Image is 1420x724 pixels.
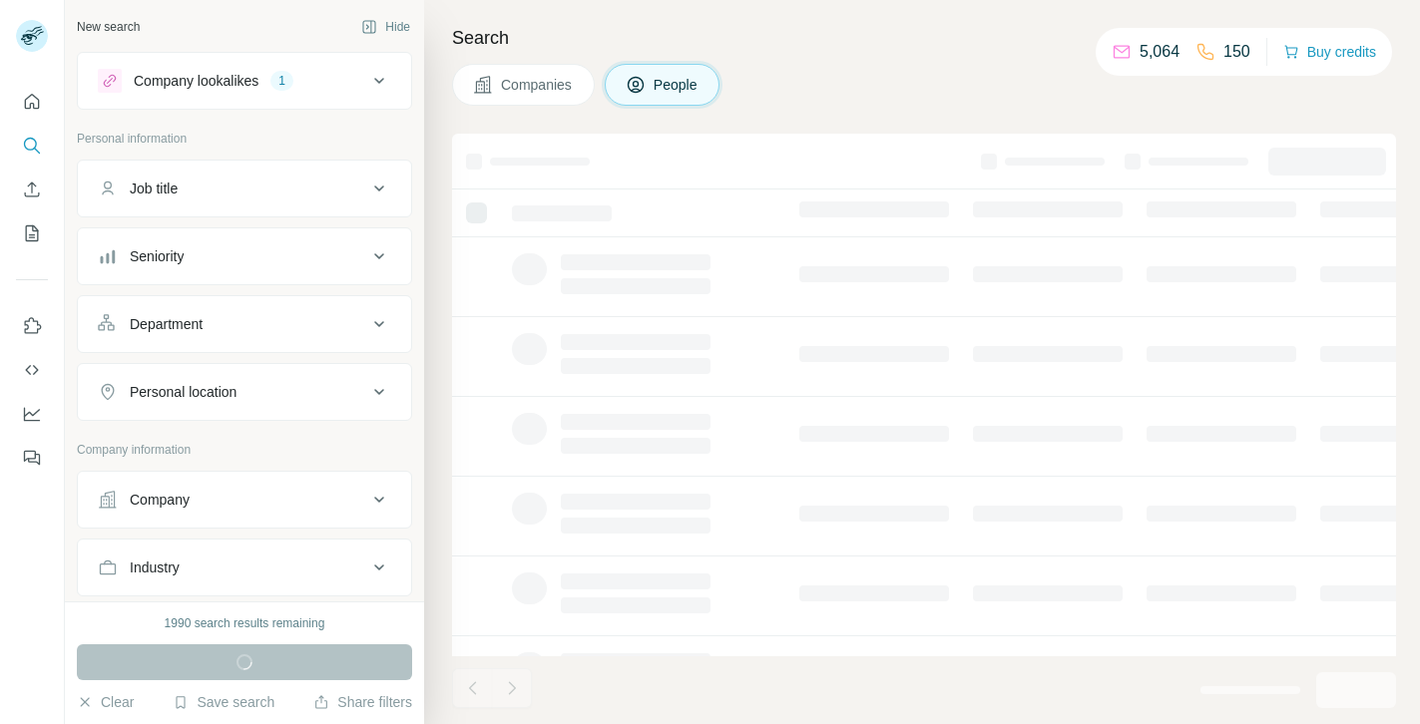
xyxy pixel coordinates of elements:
[77,692,134,712] button: Clear
[130,557,180,577] div: Industry
[16,128,48,164] button: Search
[16,396,48,432] button: Dashboard
[78,165,411,212] button: Job title
[130,179,178,198] div: Job title
[452,24,1396,52] h4: Search
[347,12,424,42] button: Hide
[1223,40,1250,64] p: 150
[134,71,258,91] div: Company lookalikes
[501,75,574,95] span: Companies
[16,172,48,207] button: Enrich CSV
[78,300,411,348] button: Department
[78,57,411,105] button: Company lookalikes1
[1140,40,1180,64] p: 5,064
[313,692,412,712] button: Share filters
[173,692,274,712] button: Save search
[130,490,190,510] div: Company
[16,308,48,344] button: Use Surfe on LinkedIn
[78,232,411,280] button: Seniority
[78,368,411,416] button: Personal location
[130,314,203,334] div: Department
[77,441,412,459] p: Company information
[16,215,48,251] button: My lists
[16,440,48,476] button: Feedback
[130,382,237,402] div: Personal location
[1283,38,1376,66] button: Buy credits
[654,75,700,95] span: People
[270,72,293,90] div: 1
[78,543,411,591] button: Industry
[78,476,411,524] button: Company
[77,18,140,36] div: New search
[16,84,48,120] button: Quick start
[165,614,325,632] div: 1990 search results remaining
[16,352,48,388] button: Use Surfe API
[130,246,184,266] div: Seniority
[77,130,412,148] p: Personal information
